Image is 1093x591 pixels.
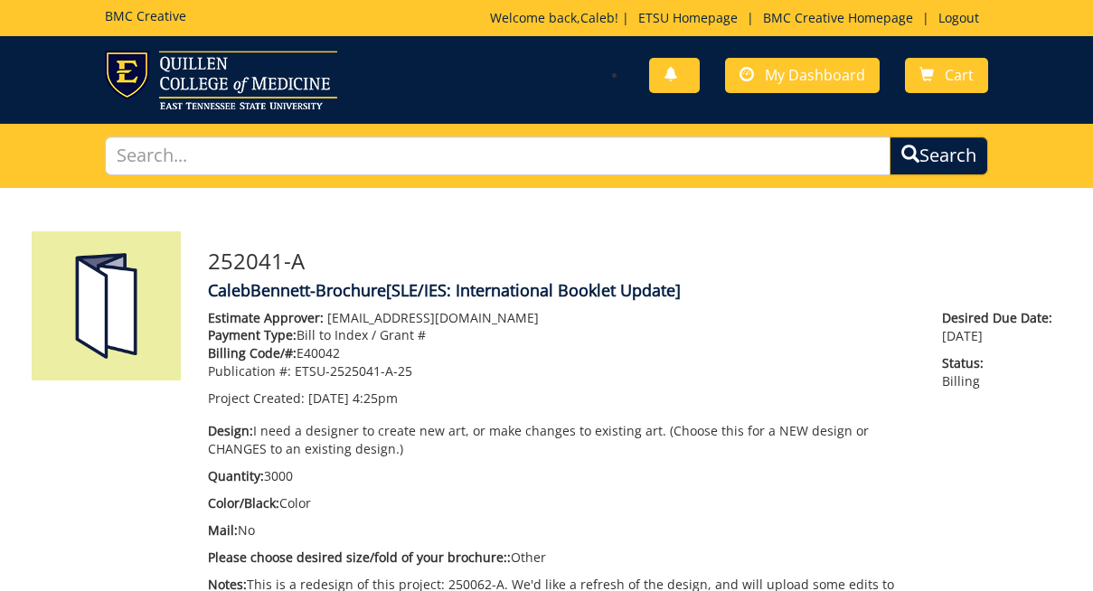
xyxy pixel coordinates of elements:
[308,389,398,407] span: [DATE] 4:25pm
[208,494,916,512] p: Color
[208,362,291,380] span: Publication #:
[208,282,1062,300] h4: CalebBennett-Brochure
[208,344,916,362] p: E40042
[765,65,865,85] span: My Dashboard
[208,521,238,539] span: Mail:
[629,9,747,26] a: ETSU Homepage
[208,326,297,343] span: Payment Type:
[208,309,916,327] p: [EMAIL_ADDRESS][DOMAIN_NAME]
[754,9,922,26] a: BMC Creative Homepage
[208,249,1062,273] h3: 252041-A
[929,9,988,26] a: Logout
[208,467,916,485] p: 3000
[105,51,337,109] img: ETSU logo
[295,362,412,380] span: ETSU-2525041-A-25
[105,136,891,175] input: Search...
[32,231,181,380] img: Product featured image
[490,9,988,27] p: Welcome back, ! | | |
[208,521,916,539] p: No
[208,326,916,344] p: Bill to Index / Grant #
[208,549,916,567] p: Other
[942,354,1061,390] p: Billing
[105,9,186,23] h5: BMC Creative
[208,389,305,407] span: Project Created:
[942,354,1061,372] span: Status:
[905,58,988,93] a: Cart
[942,309,1061,345] p: [DATE]
[208,467,264,484] span: Quantity:
[208,422,916,458] p: I need a designer to create new art, or make changes to existing art. (Choose this for a NEW desi...
[386,279,681,301] span: [SLE/IES: International Booklet Update]
[945,65,974,85] span: Cart
[208,344,297,361] span: Billing Code/#:
[725,58,880,93] a: My Dashboard
[890,136,988,175] button: Search
[208,494,279,511] span: Color/Black:
[942,309,1061,327] span: Desired Due Date:
[208,549,511,566] span: Please choose desired size/fold of your brochure::
[208,422,253,439] span: Design:
[208,309,324,326] span: Estimate Approver:
[580,9,615,26] a: Caleb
